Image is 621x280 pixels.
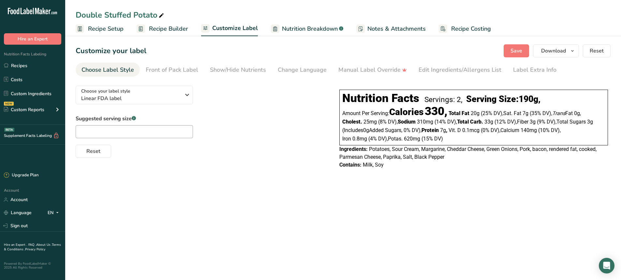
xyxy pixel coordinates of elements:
a: Privacy Policy [25,247,45,252]
span: Fat [552,110,573,116]
a: FAQ . [28,243,36,247]
a: Language [4,207,32,218]
i: Trans [552,110,565,116]
span: Save [510,47,522,55]
a: Nutrition Breakdown [271,22,343,36]
span: ‏(25% DV) [481,110,503,116]
span: , [456,119,457,125]
button: Save [504,44,529,57]
span: Sat. Fat [503,110,521,116]
span: 330, [425,105,447,118]
span: 33g [484,119,493,125]
div: NEW [4,102,14,106]
a: Recipe Costing [439,22,491,36]
label: Suggested serving size [76,115,193,123]
span: Ingredients: [339,146,368,152]
span: Potatoes, Sour Cream, Margarine, Cheddar Cheese, Green Onions, Pork, bacon, rendered fat, cooked,... [339,146,597,160]
span: , [580,110,581,116]
span: Contains: [339,162,362,168]
a: Customize Label [201,21,258,37]
span: Potas. [388,136,403,142]
div: Show/Hide Nutrients [210,66,266,74]
span: , [421,127,421,133]
div: Open Intercom Messenger [599,258,614,273]
a: Terms & Conditions . [4,243,61,252]
span: ‏(14% DV) [435,119,457,125]
span: Total Sugars [556,119,586,125]
div: Upgrade Plan [4,172,38,179]
span: ( [342,127,344,133]
span: , [502,110,503,116]
span: Cholest. [342,119,362,125]
span: 0g [363,127,369,133]
span: 25mg [363,119,377,125]
a: Notes & Attachments [356,22,426,36]
div: Change Language [278,66,327,74]
span: 190g [519,94,538,104]
div: EN [48,209,61,217]
a: Recipe Builder [137,22,188,36]
span: Sodium [398,119,416,125]
div: Edit Ingredients/Allergens List [419,66,501,74]
span: , [397,119,398,125]
span: , [555,119,556,125]
span: , [499,127,500,133]
div: BETA [4,128,14,132]
span: 3g [587,119,593,125]
span: ‏(9% DV) [537,119,556,125]
span: Protein [421,127,439,133]
span: 20g [471,110,480,116]
div: Custom Reports [4,106,44,113]
span: Reset [590,47,604,55]
span: Iron [342,136,351,142]
button: Reset [76,145,111,158]
div: Label Extra Info [513,66,556,74]
button: Reset [583,44,611,57]
button: Download [533,44,579,57]
span: 0g [574,110,580,116]
div: Powered By FoodLabelMaker © 2025 All Rights Reserved [4,262,61,270]
div: Servings: 2, [424,95,462,104]
span: Download [541,47,566,55]
span: 3g [530,119,536,125]
span: Linear FDA label [81,95,181,102]
span: Nutrition Breakdown [282,24,338,33]
span: 310mg [417,119,433,125]
span: Total Fat [449,110,469,116]
span: , [446,127,447,133]
span: Vit. D [449,127,461,133]
span: Reset [86,147,100,155]
div: Double Stuffed Potato [76,9,165,21]
span: Calcium [500,127,519,133]
a: Recipe Setup [76,22,124,36]
span: ‏(15% DV) [421,136,443,142]
span: ‏(12% DV) [495,119,517,125]
span: Customize Label [212,24,258,33]
span: 7g [440,127,446,133]
span: Milk, Soy [363,162,384,168]
span: Choose your label style [81,88,130,95]
span: Fiber [517,119,528,125]
span: Recipe Setup [88,24,124,33]
span: ‏(35% DV) [530,110,552,116]
span: ‏(4% DV) [368,136,388,142]
span: , [560,127,561,133]
a: Hire an Expert . [4,243,27,247]
div: Front of Pack Label [146,66,198,74]
span: 140mg [521,127,537,133]
span: ‏(8% DV) [378,119,398,125]
span: Recipe Costing [451,24,491,33]
span: Recipe Builder [149,24,188,33]
div: Manual Label Override [338,66,407,74]
span: ‏(0% DV) [481,127,500,133]
span: , [516,119,517,125]
button: Hire an Expert [4,33,61,45]
div: Amount Per Serving: [342,108,447,117]
h1: Customize your label [76,46,146,56]
div: Choose Label Style [81,66,134,74]
span: 0.1mcg [462,127,480,133]
span: 620mg [404,136,420,142]
span: 7g [523,110,528,116]
span: ‏(10% DV) [538,127,561,133]
button: Choose your label style Linear FDA label [76,86,193,104]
